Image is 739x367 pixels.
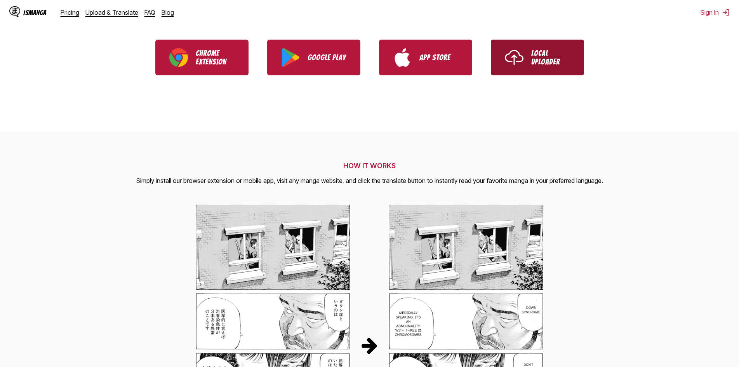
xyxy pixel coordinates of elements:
p: Simply install our browser extension or mobile app, visit any manga website, and click the transl... [136,176,603,186]
img: App Store logo [393,48,412,67]
h2: HOW IT WORKS [136,162,603,170]
img: Google Play logo [281,48,300,67]
a: Pricing [61,9,79,16]
a: FAQ [144,9,155,16]
a: Download IsManga from Google Play [267,40,360,75]
p: Chrome Extension [196,49,235,66]
a: Download IsManga from App Store [379,40,472,75]
div: IsManga [23,9,47,16]
a: IsManga LogoIsManga [9,6,61,19]
p: Local Uploader [531,49,570,66]
a: Upload & Translate [85,9,138,16]
img: Translation Process Arrow [360,336,379,355]
button: Sign In [701,9,730,16]
img: Upload icon [505,48,523,67]
img: Chrome logo [169,48,188,67]
a: Download IsManga Chrome Extension [155,40,249,75]
img: IsManga Logo [9,6,20,17]
p: Google Play [308,53,346,62]
a: Blog [162,9,174,16]
p: App Store [419,53,458,62]
a: Use IsManga Local Uploader [491,40,584,75]
img: Sign out [722,9,730,16]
